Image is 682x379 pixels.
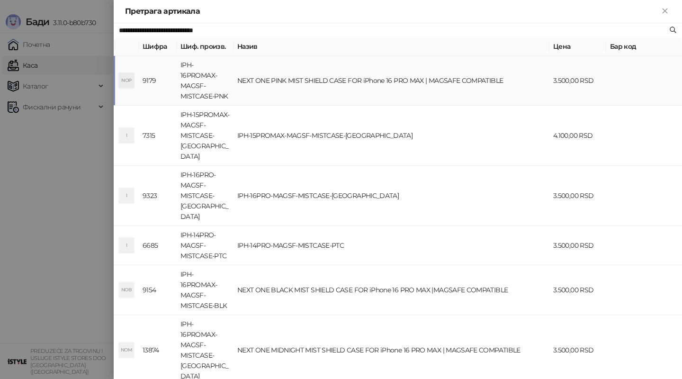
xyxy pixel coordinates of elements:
td: NEXT ONE BLACK MIST SHIELD CASE FOR iPhone 16 PRO MAX |MAGSAFE COMPATIBLE [233,265,549,315]
div: I [119,238,134,253]
td: 3.500,00 RSD [549,166,606,226]
td: IPH-16PROMAX-MAGSF-MISTCASE-BLK [177,265,233,315]
td: 7315 [139,106,177,166]
td: 4.100,00 RSD [549,106,606,166]
th: Цена [549,37,606,56]
td: IPH-16PRO-MAGSF-MISTCASE-[GEOGRAPHIC_DATA] [177,166,233,226]
div: I [119,188,134,203]
th: Бар код [606,37,682,56]
td: 3.500,00 RSD [549,56,606,106]
td: 3.500,00 RSD [549,265,606,315]
td: IPH-16PRO-MAGSF-MISTCASE-[GEOGRAPHIC_DATA] [233,166,549,226]
div: NOB [119,282,134,298]
td: IPH-15PROMAX-MAGSF-MISTCASE-[GEOGRAPHIC_DATA] [177,106,233,166]
td: 6685 [139,226,177,265]
td: IPH-14PRO-MAGSF-MISTCASE-PTC [233,226,549,265]
td: IPH-14PRO-MAGSF-MISTCASE-PTC [177,226,233,265]
th: Назив [233,37,549,56]
div: NOM [119,343,134,358]
td: 9179 [139,56,177,106]
div: Претрага артикала [125,6,659,17]
div: NOP [119,73,134,88]
td: IPH-15PROMAX-MAGSF-MISTCASE-[GEOGRAPHIC_DATA] [233,106,549,166]
td: 9323 [139,166,177,226]
td: 3.500,00 RSD [549,226,606,265]
th: Шиф. произв. [177,37,233,56]
div: I [119,128,134,143]
td: IPH-16PROMAX-MAGSF-MISTCASE-PNK [177,56,233,106]
td: NEXT ONE PINK MIST SHIELD CASE FOR iPhone 16 PRO MAX | MAGSAFE COMPATIBLE [233,56,549,106]
td: 9154 [139,265,177,315]
button: Close [659,6,671,17]
th: Шифра [139,37,177,56]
